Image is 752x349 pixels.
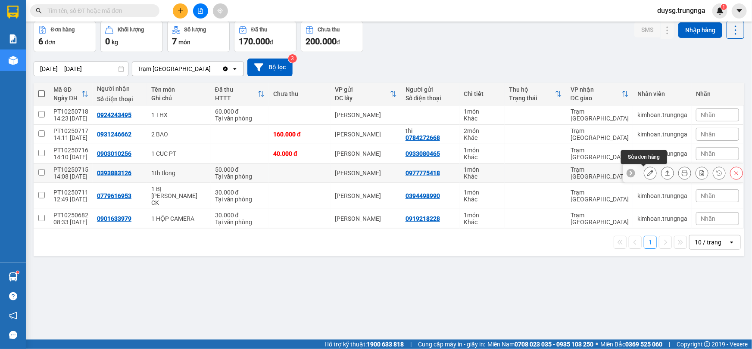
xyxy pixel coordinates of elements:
div: 0933080465 [406,150,440,157]
button: Nhập hàng [678,22,722,38]
svg: open [231,65,238,72]
span: duysg.trungnga [650,5,712,16]
div: [PERSON_NAME] [101,7,170,27]
div: 1 món [464,166,501,173]
div: 12:49 [DATE] [53,196,88,203]
span: search [36,8,42,14]
div: 1 món [464,108,501,115]
span: ⚪️ [596,343,598,346]
div: PT10250716 [53,147,88,154]
button: Đơn hàng6đơn [34,21,96,52]
sup: 3 [288,54,297,63]
th: Toggle SortBy [331,83,401,105]
div: Mã GD [53,86,81,93]
div: Thu hộ [509,86,555,93]
img: icon-new-feature [716,7,724,15]
div: 2 món [464,127,501,134]
span: đ [270,39,273,46]
div: [PERSON_NAME] [335,192,397,199]
div: Trạm [GEOGRAPHIC_DATA] [571,166,629,180]
div: 14:23 [DATE] [53,115,88,122]
div: Chi tiết [464,90,501,97]
span: | [669,340,670,349]
button: file-add [193,3,208,19]
button: Khối lượng0kg [100,21,163,52]
sup: 1 [16,271,19,274]
div: PT10250711 [53,189,88,196]
div: CK [151,199,206,206]
span: Miền Nam [487,340,593,349]
span: Cung cấp máy in - giấy in: [418,340,485,349]
div: Người gửi [406,86,456,93]
strong: 1900 633 818 [367,341,404,348]
span: caret-down [736,7,743,15]
div: Đã thu [215,86,258,93]
div: 0977775418 [406,170,440,176]
div: Tại văn phòng [215,115,265,122]
strong: 0369 525 060 [625,341,662,348]
div: 30.000 đ [215,189,265,196]
div: Tại văn phòng [215,173,265,180]
div: Khác [464,196,501,203]
strong: 0708 023 035 - 0935 103 250 [515,341,593,348]
span: đ [337,39,340,46]
span: Nhãn [701,192,715,199]
th: Toggle SortBy [505,83,566,105]
span: question-circle [9,292,17,300]
button: SMS [634,22,660,37]
span: 7 [172,36,177,46]
div: Trạm [GEOGRAPHIC_DATA] [571,212,629,225]
div: Khối lượng [118,27,144,33]
th: Toggle SortBy [566,83,633,105]
div: 40.000 đ [273,150,326,157]
div: Tại văn phòng [215,196,265,203]
div: HTTT [215,95,258,102]
img: solution-icon [9,34,18,43]
div: 0784272668 [406,134,440,141]
div: kimhoan.trungnga [637,111,687,118]
div: [PERSON_NAME] [335,131,397,138]
div: Số điện thoại [406,95,456,102]
span: Nhãn [701,111,715,118]
div: Khác [464,115,501,122]
div: 30.000 đ [215,212,265,219]
div: Trạm [GEOGRAPHIC_DATA] [571,147,629,161]
div: 0924243495 [97,111,131,118]
span: message [9,331,17,339]
div: Số lượng [184,27,206,33]
span: kg [112,39,118,46]
div: 60.000 đ [215,108,265,115]
div: kimhoan.trungnga [637,215,687,222]
svg: open [728,239,735,246]
div: Ngày ĐH [53,95,81,102]
div: 1 CUC PT [151,150,206,157]
div: Chưa thu [273,90,326,97]
div: Tên món [151,86,206,93]
input: Selected Trạm Sài Gòn. [212,65,212,73]
th: Toggle SortBy [211,83,269,105]
span: Hỗ trợ kỹ thuật: [325,340,404,349]
span: notification [9,312,17,320]
div: 10 / trang [695,238,721,247]
div: 1 BỊ THANH LONG [151,185,206,199]
span: | [410,340,412,349]
span: Nhận: [101,7,122,16]
div: Trạm [GEOGRAPHIC_DATA] [7,7,95,28]
div: 1th tlong [151,170,206,176]
div: 0394498990 [406,192,440,199]
svg: Clear value [222,65,229,72]
div: Sửa đơn hàng [644,167,657,179]
div: Trạm [GEOGRAPHIC_DATA] [571,108,629,122]
div: kimhoan.trungnga [637,192,687,199]
button: Đã thu170.000đ [234,21,296,52]
div: 1 món [464,212,501,219]
span: aim [217,8,223,14]
button: Số lượng7món [167,21,230,52]
span: Miền Bắc [600,340,662,349]
div: 08:33 [DATE] [53,219,88,225]
div: 1 món [464,147,501,154]
div: 14:11 [DATE] [53,134,88,141]
div: PT10250718 [53,108,88,115]
span: Nhãn [701,150,715,157]
button: Bộ lọc [247,59,293,76]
